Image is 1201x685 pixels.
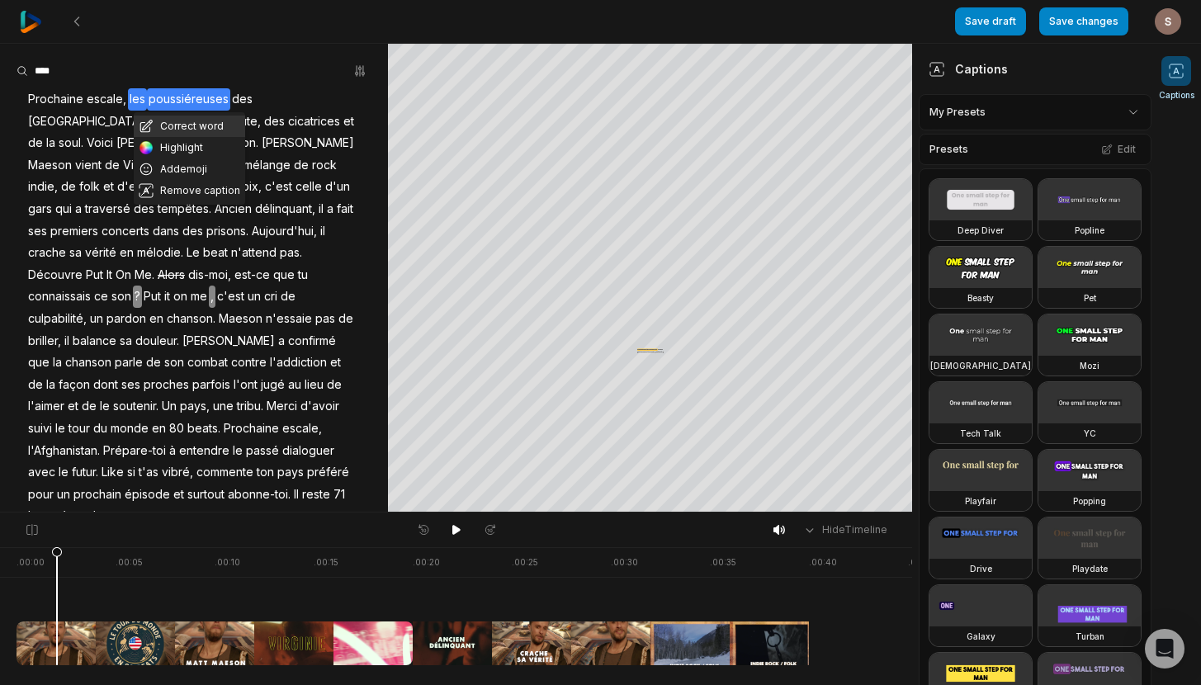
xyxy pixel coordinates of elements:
[332,484,347,506] span: 71
[45,374,57,396] span: la
[281,418,324,440] span: escale,
[66,395,80,418] span: et
[26,242,68,264] span: crache
[260,132,356,154] span: [PERSON_NAME]
[296,264,310,286] span: tu
[1075,224,1104,237] h3: Popline
[319,220,327,243] span: il
[60,505,70,527] span: à
[230,88,254,111] span: des
[26,330,63,352] span: briller,
[100,220,151,243] span: concerts
[54,418,67,440] span: le
[172,286,189,308] span: on
[160,395,178,418] span: Un
[67,418,92,440] span: tour
[222,418,281,440] span: Prochaine
[231,440,244,462] span: le
[335,198,355,220] span: fait
[150,418,168,440] span: en
[314,308,337,330] span: pas
[262,111,286,133] span: des
[263,176,294,198] span: c'est
[139,140,154,155] img: color_wheel.png
[242,154,292,177] span: mélange
[92,374,120,396] span: dont
[262,286,279,308] span: cri
[1073,494,1106,508] h3: Popping
[172,484,186,506] span: et
[1159,56,1194,102] button: Captions
[26,220,49,243] span: ses
[165,308,217,330] span: chanson.
[26,374,45,396] span: de
[146,111,177,133] span: avec
[268,352,329,374] span: l'addiction
[276,461,305,484] span: pays
[967,630,995,643] h3: Galaxy
[286,374,303,396] span: au
[250,220,319,243] span: Aujourd'hui,
[26,484,55,506] span: pour
[957,224,1004,237] h3: Deep Diver
[201,242,229,264] span: beat
[51,352,64,374] span: la
[113,352,144,374] span: parle
[264,308,314,330] span: n'essaie
[178,395,211,418] span: pays,
[137,461,160,484] span: t'as
[26,132,45,154] span: de
[45,132,57,154] span: la
[57,461,70,484] span: le
[26,286,92,308] span: connaissais
[185,242,201,264] span: Le
[1159,89,1194,102] span: Captions
[234,176,263,198] span: voix,
[70,505,122,527] span: explorer.
[286,330,338,352] span: confirmé
[73,198,83,220] span: a
[342,111,356,133] span: et
[177,111,201,133] span: une
[26,198,54,220] span: gars
[85,88,128,111] span: escale,
[919,134,1151,165] div: Presets
[26,418,54,440] span: suivi
[57,374,92,396] span: façon
[92,418,109,440] span: du
[303,374,325,396] span: lieu
[57,132,85,154] span: soul.
[133,264,156,286] span: Me.
[209,286,215,308] span: ,
[168,440,177,462] span: à
[49,220,100,243] span: premiers
[233,264,272,286] span: est-ce
[142,286,163,308] span: Put
[115,132,210,154] span: [PERSON_NAME]
[163,352,186,374] span: son
[116,176,169,198] span: d'electro
[85,132,115,154] span: Voici
[144,352,163,374] span: de
[26,264,84,286] span: Découvre
[272,264,296,286] span: que
[63,330,71,352] span: il
[105,308,148,330] span: pardon
[186,352,229,374] span: combat
[148,308,165,330] span: en
[83,242,118,264] span: vérité
[930,359,1031,372] h3: [DEMOGRAPHIC_DATA]
[102,440,168,462] span: Prépare-toi
[970,562,992,575] h3: Drive
[132,198,156,220] span: des
[965,494,996,508] h3: Playfair
[114,264,133,286] span: On
[118,242,135,264] span: en
[294,176,324,198] span: celle
[88,308,105,330] span: un
[244,440,281,462] span: passé
[105,264,114,286] span: It
[277,330,286,352] span: a
[26,352,51,374] span: que
[72,484,123,506] span: prochain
